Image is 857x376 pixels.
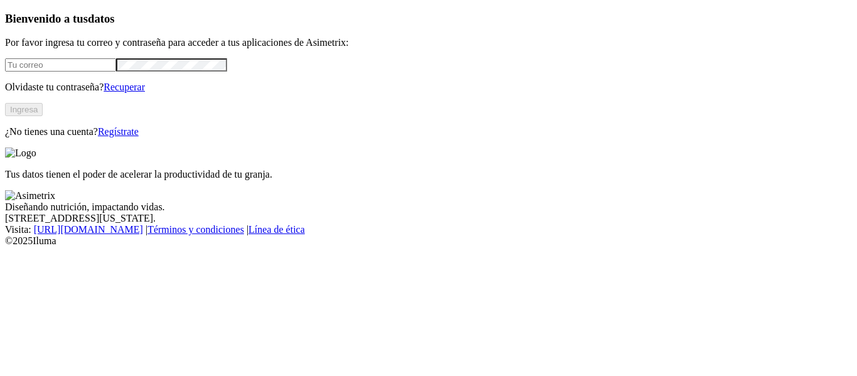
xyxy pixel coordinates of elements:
[34,224,143,235] a: [URL][DOMAIN_NAME]
[5,103,43,116] button: Ingresa
[5,213,852,224] div: [STREET_ADDRESS][US_STATE].
[98,126,139,137] a: Regístrate
[88,12,115,25] span: datos
[5,12,852,26] h3: Bienvenido a tus
[5,169,852,180] p: Tus datos tienen el poder de acelerar la productividad de tu granja.
[5,58,116,72] input: Tu correo
[5,148,36,159] img: Logo
[147,224,244,235] a: Términos y condiciones
[5,190,55,201] img: Asimetrix
[5,224,852,235] div: Visita : | |
[5,82,852,93] p: Olvidaste tu contraseña?
[5,37,852,48] p: Por favor ingresa tu correo y contraseña para acceder a tus aplicaciones de Asimetrix:
[5,235,852,247] div: © 2025 Iluma
[248,224,305,235] a: Línea de ética
[5,201,852,213] div: Diseñando nutrición, impactando vidas.
[5,126,852,137] p: ¿No tienes una cuenta?
[104,82,145,92] a: Recuperar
